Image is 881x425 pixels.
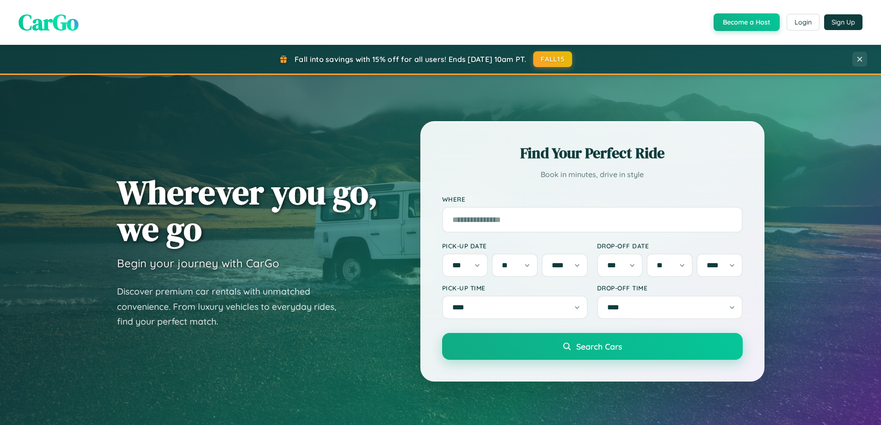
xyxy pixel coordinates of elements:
p: Discover premium car rentals with unmatched convenience. From luxury vehicles to everyday rides, ... [117,284,348,329]
h3: Begin your journey with CarGo [117,256,279,270]
span: Search Cars [576,341,622,351]
span: CarGo [18,7,79,37]
label: Where [442,195,743,203]
label: Pick-up Date [442,242,588,250]
h2: Find Your Perfect Ride [442,143,743,163]
label: Drop-off Time [597,284,743,292]
span: Fall into savings with 15% off for all users! Ends [DATE] 10am PT. [295,55,526,64]
p: Book in minutes, drive in style [442,168,743,181]
button: Login [787,14,819,31]
button: Sign Up [824,14,863,30]
h1: Wherever you go, we go [117,174,378,247]
button: Search Cars [442,333,743,360]
button: Become a Host [714,13,780,31]
button: FALL15 [533,51,572,67]
label: Drop-off Date [597,242,743,250]
label: Pick-up Time [442,284,588,292]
